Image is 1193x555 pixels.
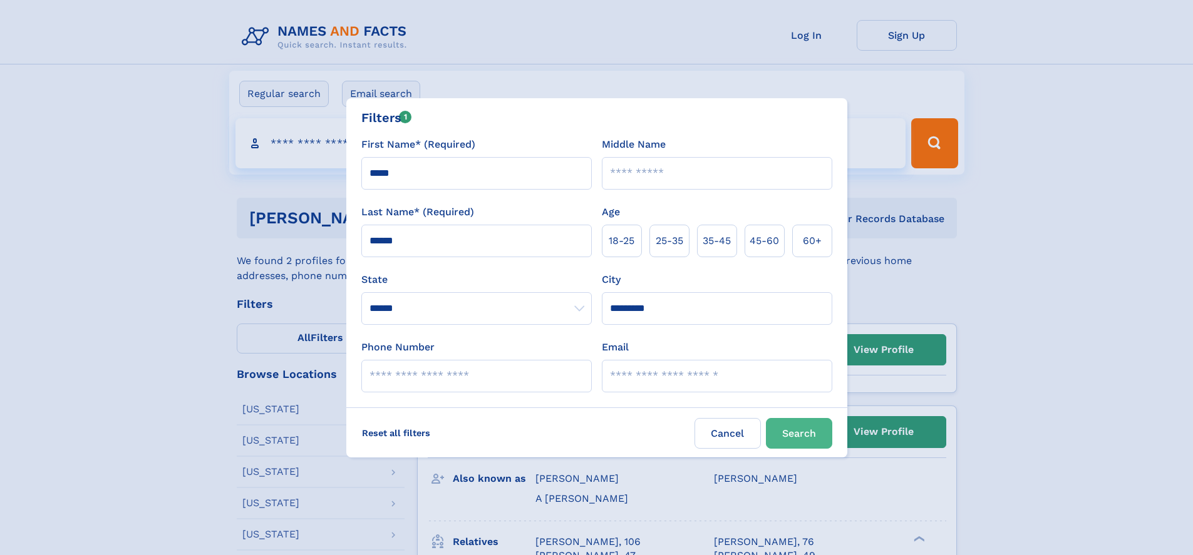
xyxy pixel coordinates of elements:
button: Search [766,418,832,449]
label: Phone Number [361,340,435,355]
span: 60+ [803,233,822,248]
label: Last Name* (Required) [361,205,474,220]
label: First Name* (Required) [361,137,475,152]
span: 18‑25 [609,233,634,248]
label: Email [602,340,629,355]
span: 35‑45 [703,233,731,248]
span: 45‑60 [750,233,779,248]
span: 25‑35 [656,233,683,248]
label: Middle Name [602,137,666,152]
label: Reset all filters [354,418,438,448]
label: Cancel [695,418,761,449]
div: Filters [361,108,412,127]
label: State [361,272,592,287]
label: Age [602,205,620,220]
label: City [602,272,621,287]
